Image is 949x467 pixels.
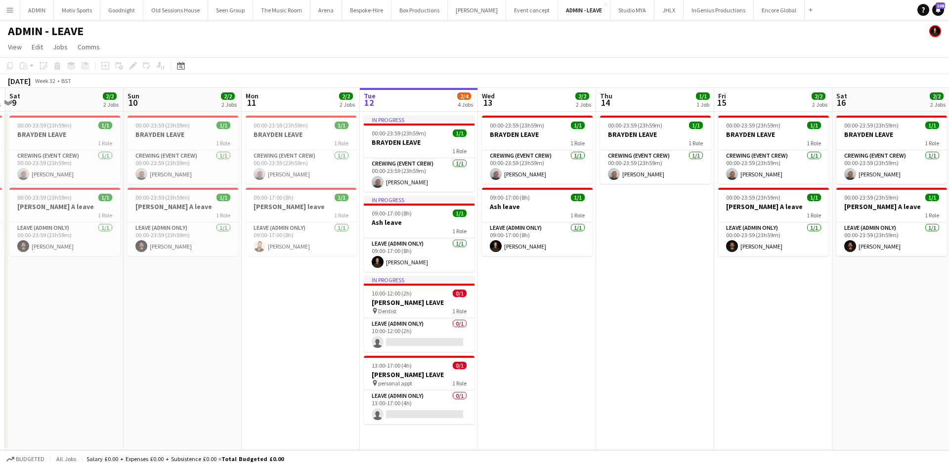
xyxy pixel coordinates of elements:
[391,0,448,20] button: Box Productions
[253,0,310,20] button: The Music Room
[4,41,26,53] a: View
[684,0,754,20] button: InGenius Productions
[53,42,68,51] span: Jobs
[342,0,391,20] button: Bespoke-Hire
[5,454,46,465] button: Budgeted
[208,0,253,20] button: Seen Group
[16,456,44,463] span: Budgeted
[936,2,945,9] span: 108
[86,455,284,463] div: Salary £0.00 + Expenses £0.00 + Subsistence £0.00 =
[558,0,610,20] button: ADMIN - LEAVE
[610,0,654,20] button: Studio MYA
[310,0,342,20] button: Arena
[54,0,100,20] button: Motiv Sports
[78,42,100,51] span: Comms
[28,41,47,53] a: Edit
[8,24,84,39] h1: ADMIN - LEAVE
[143,0,208,20] button: Old Sessions House
[61,77,71,85] div: BST
[32,42,43,51] span: Edit
[448,0,506,20] button: [PERSON_NAME]
[20,0,54,20] button: ADMIN
[54,455,78,463] span: All jobs
[74,41,104,53] a: Comms
[33,77,57,85] span: Week 32
[654,0,684,20] button: JHLX
[100,0,143,20] button: Goodnight
[754,0,805,20] button: Encore Global
[49,41,72,53] a: Jobs
[929,25,941,37] app-user-avatar: Ash Grimmer
[221,455,284,463] span: Total Budgeted £0.00
[8,76,31,86] div: [DATE]
[506,0,558,20] button: Event concept
[8,42,22,51] span: View
[932,4,944,16] a: 108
